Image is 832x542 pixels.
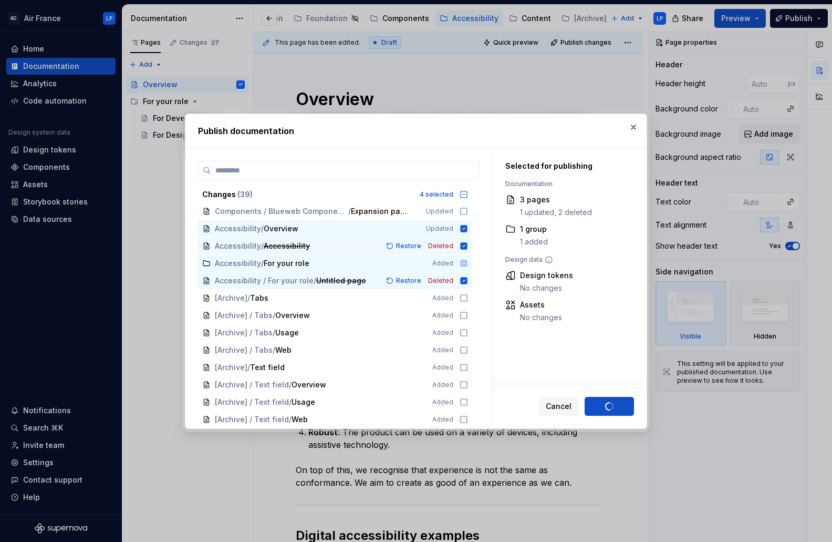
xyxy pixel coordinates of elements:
button: Restore [383,275,426,286]
span: Web [275,345,296,355]
div: 4 selected [420,190,453,199]
span: Untitled page [316,275,366,286]
span: / [261,223,264,234]
span: Added [432,311,453,320]
span: Added [432,329,453,337]
div: Assets [520,300,562,310]
span: Tabs [250,293,271,303]
span: Overview [264,223,298,234]
div: 1 added [520,237,548,247]
span: Usage [292,397,315,407]
span: Added [432,346,453,354]
span: [Archive] [215,362,247,373]
h2: Publish documentation [198,125,634,137]
span: [Archive] / Tabs [215,328,273,338]
span: / [289,397,292,407]
span: Deleted [428,277,453,285]
span: Web [292,414,313,425]
div: No changes [520,283,573,293]
span: Added [432,294,453,302]
span: Expansion panel [351,206,411,217]
span: Overview [292,380,326,390]
span: / [247,293,250,303]
div: No changes [520,312,562,323]
button: Cancel [539,397,578,416]
div: Documentation [505,180,629,188]
span: Text field [250,362,285,373]
span: Accessibility [264,241,310,251]
span: Components / Blueweb Components [215,206,348,217]
span: Deleted [428,242,453,250]
span: [Archive] / Tabs [215,310,273,321]
span: / [273,345,275,355]
span: / [247,362,250,373]
span: [Archive] / Tabs [215,345,273,355]
span: / [273,328,275,338]
span: / [314,275,316,286]
span: / [273,310,275,321]
span: Updated [426,207,453,216]
div: Changes [202,189,413,200]
span: Added [432,363,453,372]
span: Restore [396,277,421,285]
span: [Archive] / Text field [215,414,289,425]
span: [Archive] / Text field [215,380,289,390]
span: / [289,414,292,425]
div: Design tokens [520,270,573,281]
span: [Archive] / Text field [215,397,289,407]
span: ( 39 ) [237,190,253,199]
span: / [348,206,351,217]
span: / [261,241,264,251]
span: / [289,380,292,390]
span: Usage [275,328,299,338]
span: Overview [275,310,310,321]
span: Cancel [546,401,571,412]
span: Restore [396,242,421,250]
span: Added [432,415,453,424]
span: Accessibility [215,223,261,234]
span: [Archive] [215,293,247,303]
div: 3 pages [520,195,592,205]
div: 1 updated, 2 deleted [520,207,592,218]
span: Accessibility / For your role [215,275,314,286]
span: Added [432,398,453,406]
span: Added [432,381,453,389]
span: Updated [426,224,453,233]
div: Selected for publishing [505,161,629,171]
div: Design data [505,255,629,264]
span: Accessibility [215,241,261,251]
button: Restore [383,241,426,251]
div: 1 group [520,224,548,234]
